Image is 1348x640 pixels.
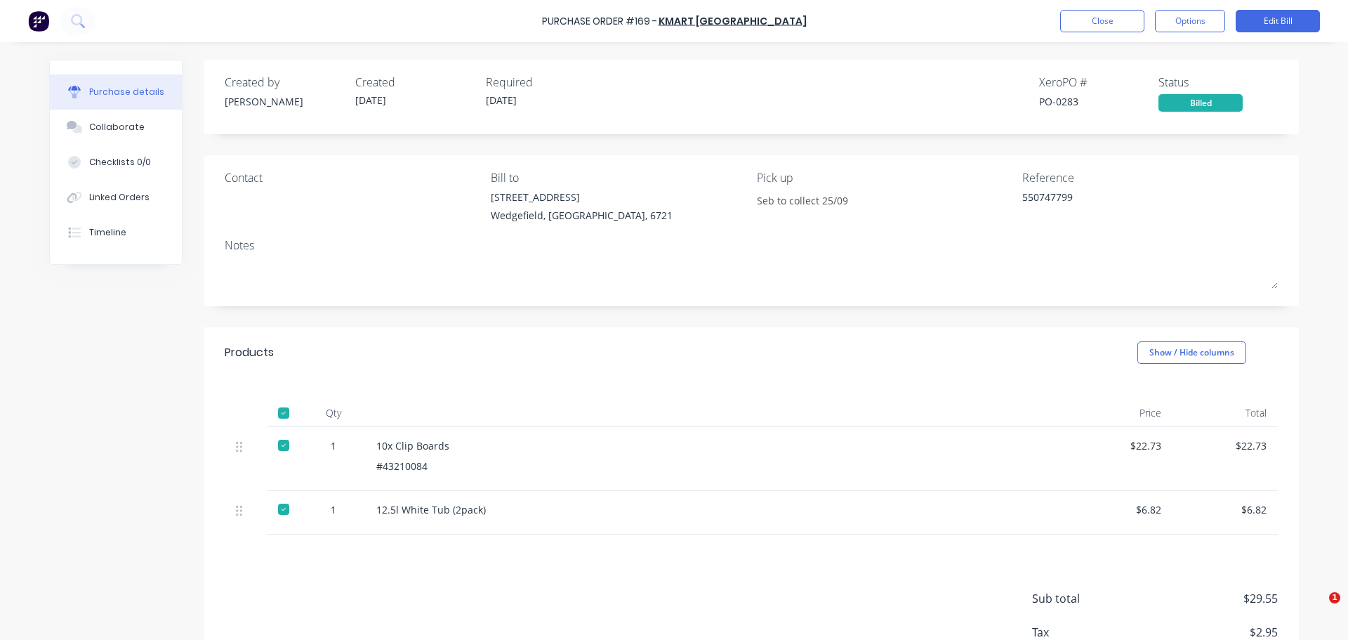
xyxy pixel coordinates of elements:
div: 12.5l White Tub (2pack) [376,502,1056,517]
div: Created by [225,74,344,91]
button: Checklists 0/0 [50,145,182,180]
input: Enter notes... [757,190,885,211]
div: Purchase details [89,86,164,98]
div: Checklists 0/0 [89,156,151,169]
button: Collaborate [50,110,182,145]
div: [PERSON_NAME] [225,94,344,109]
img: Factory [28,11,49,32]
div: Qty [302,399,365,427]
div: PO-0283 [1039,94,1158,109]
div: Required [486,74,605,91]
div: Billed [1158,94,1243,112]
button: Close [1060,10,1144,32]
div: $6.82 [1078,502,1161,517]
button: Purchase details [50,74,182,110]
div: Purchase Order #169 - [542,14,657,29]
div: Pick up [757,169,1012,186]
div: 1 [313,502,354,517]
button: Timeline [50,215,182,250]
div: [STREET_ADDRESS] [491,190,673,204]
div: Xero PO # [1039,74,1158,91]
a: KMart [GEOGRAPHIC_DATA] [659,14,807,28]
div: Contact [225,169,480,186]
div: #43210084 [376,459,1056,474]
div: Notes [225,237,1278,254]
span: 1 [1329,592,1340,603]
div: Timeline [89,226,126,239]
div: $22.73 [1184,438,1267,453]
div: 10x Clip Boards [376,438,1056,453]
div: Linked Orders [89,191,150,204]
div: Created [355,74,475,91]
iframe: Intercom live chat [1300,592,1334,626]
div: Reference [1022,169,1278,186]
button: Options [1155,10,1225,32]
div: 1 [313,438,354,453]
span: Sub total [1032,590,1137,607]
div: Total [1172,399,1278,427]
div: Collaborate [89,121,145,133]
span: $29.55 [1137,590,1278,607]
button: Show / Hide columns [1137,341,1246,364]
button: Linked Orders [50,180,182,215]
div: Products [225,344,274,361]
div: Bill to [491,169,746,186]
div: $6.82 [1184,502,1267,517]
div: $22.73 [1078,438,1161,453]
div: Status [1158,74,1278,91]
button: Edit Bill [1236,10,1320,32]
div: Price [1067,399,1172,427]
textarea: 550747799 [1022,190,1198,221]
div: Wedgefield, [GEOGRAPHIC_DATA], 6721 [491,208,673,223]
